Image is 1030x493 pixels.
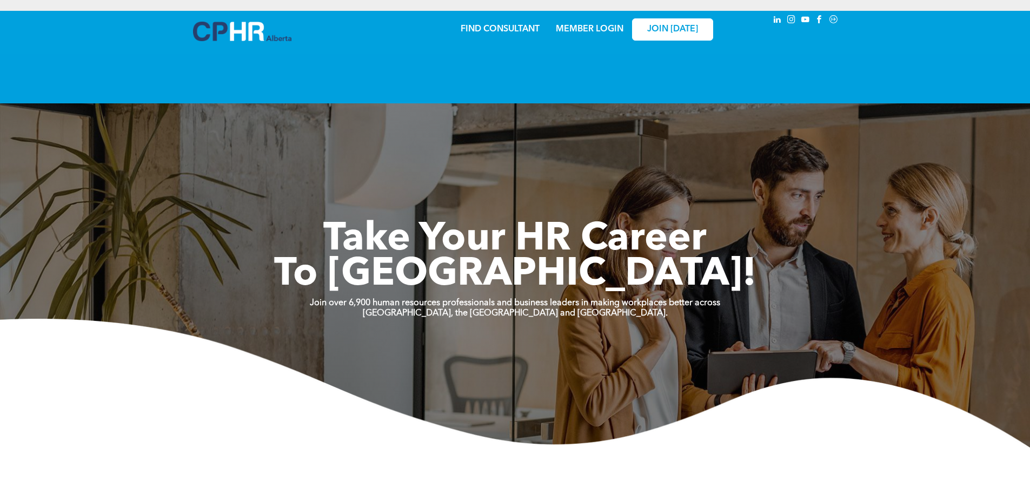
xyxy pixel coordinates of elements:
[193,22,291,41] img: A blue and white logo for cp alberta
[800,14,812,28] a: youtube
[772,14,783,28] a: linkedin
[461,25,540,34] a: FIND CONSULTANT
[310,299,720,307] strong: Join over 6,900 human resources professionals and business leaders in making workplaces better ac...
[274,255,756,294] span: To [GEOGRAPHIC_DATA]!
[556,25,623,34] a: MEMBER LOGIN
[323,220,707,259] span: Take Your HR Career
[632,18,713,41] a: JOIN [DATE]
[828,14,840,28] a: Social network
[786,14,798,28] a: instagram
[363,309,668,318] strong: [GEOGRAPHIC_DATA], the [GEOGRAPHIC_DATA] and [GEOGRAPHIC_DATA].
[814,14,826,28] a: facebook
[647,24,698,35] span: JOIN [DATE]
